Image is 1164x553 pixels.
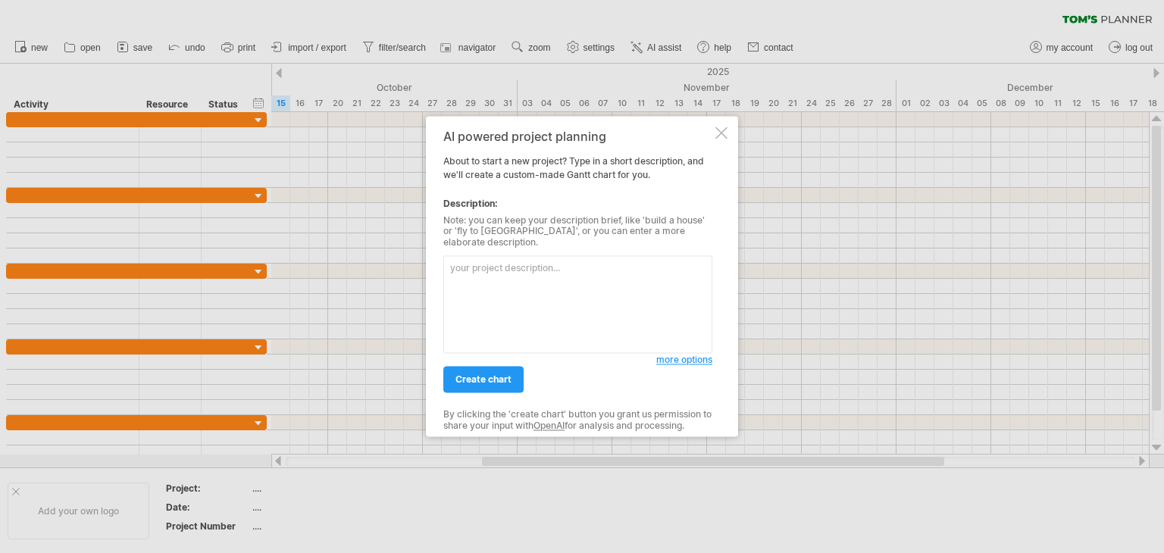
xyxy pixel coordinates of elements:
a: more options [656,354,712,367]
a: create chart [443,367,524,393]
a: OpenAI [533,420,565,431]
div: Note: you can keep your description brief, like 'build a house' or 'fly to [GEOGRAPHIC_DATA]', or... [443,215,712,248]
div: AI powered project planning [443,130,712,143]
div: Description: [443,197,712,211]
span: create chart [455,374,512,386]
div: About to start a new project? Type in a short description, and we'll create a custom-made Gantt c... [443,130,712,423]
div: By clicking the 'create chart' button you grant us permission to share your input with for analys... [443,410,712,432]
span: more options [656,355,712,366]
